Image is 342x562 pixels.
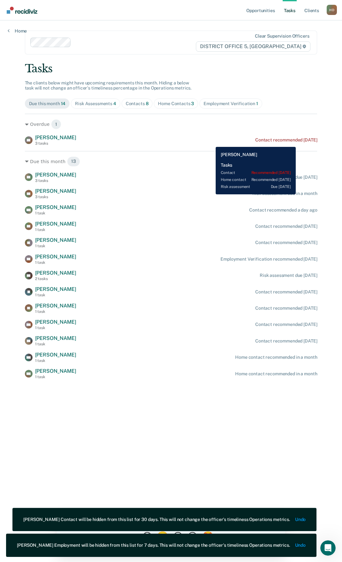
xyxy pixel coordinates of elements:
button: Profile dropdown button [327,5,337,15]
div: 1 task [35,358,76,363]
span: 1 [256,101,258,106]
div: 5 - Extremely [140,29,200,33]
span: The clients below might have upcoming requirements this month. Hiding a below task will not chang... [25,80,192,91]
div: Close survey [219,10,223,13]
span: [PERSON_NAME] [35,221,76,227]
button: Undo [295,543,306,548]
div: 1 task [35,293,76,297]
div: Contact recommended [DATE] [255,306,317,311]
div: Due this month [29,101,66,106]
div: 1 task [35,375,76,379]
span: [PERSON_NAME] [35,319,76,325]
button: 5 [145,17,158,27]
span: 13 [67,156,80,167]
img: Recidiviz [7,7,37,14]
button: Undo [295,517,306,522]
div: H D [327,5,337,15]
div: 1 task [35,260,76,265]
span: 1 [51,119,61,129]
div: 1 task [35,244,76,248]
span: 14 [61,101,66,106]
div: 2 tasks [35,277,76,281]
div: Tasks [25,62,317,75]
div: Risk Assessments [75,101,116,106]
div: 1 task [35,326,76,330]
div: Contact recommended [DATE] [255,322,317,327]
span: [PERSON_NAME] [35,237,76,243]
div: 1 - Not at all [43,29,104,33]
div: 1 task [35,211,76,215]
div: Due this month 13 [25,156,317,167]
div: Contacts [126,101,149,106]
div: [PERSON_NAME] Contact will be hidden from this list for 30 days. This will not change the officer... [23,517,290,522]
span: [PERSON_NAME] [35,286,76,292]
div: 3 tasks [35,141,76,146]
div: Contact recommended [DATE] [255,289,317,295]
div: 1 task [35,342,76,346]
span: [PERSON_NAME] [35,368,76,374]
div: Employment Verification [204,101,258,106]
button: 1 [85,17,97,27]
img: Profile image for Kim [28,6,38,17]
div: 3 tasks [35,178,76,183]
span: [PERSON_NAME] [35,204,76,210]
button: 4 [131,17,142,27]
div: Contact recommended [DATE] [255,240,317,245]
span: [PERSON_NAME] [35,270,76,276]
div: 3 tasks [35,195,76,199]
div: Home Contacts [158,101,194,106]
div: How satisfied are you with your experience using Recidiviz? [43,8,191,14]
div: Risk assessment due [DATE] [260,175,317,180]
span: [PERSON_NAME] [35,335,76,341]
span: 4 [113,101,116,106]
span: [PERSON_NAME] [35,134,76,140]
button: 3 [116,17,127,27]
div: [PERSON_NAME] Employment will be hidden from this list for 7 days. This will not change the offic... [17,543,290,548]
div: Employment Verification recommended [DATE] [220,256,317,262]
div: 1 task [35,309,76,314]
div: Risk assessment due in a month [252,191,317,196]
div: Contact recommended [DATE] [255,338,317,344]
div: Overdue 1 [25,119,317,129]
span: [PERSON_NAME] [35,303,76,309]
a: Home [8,28,27,34]
span: DISTRICT OFFICE 5, [GEOGRAPHIC_DATA] [196,41,310,52]
div: Clear supervision officers [255,33,309,39]
span: 8 [146,101,149,106]
div: Contact recommended [DATE] [255,137,317,143]
span: 3 [191,101,194,106]
div: 1 task [35,227,76,232]
div: Contact recommended [DATE] [255,224,317,229]
span: [PERSON_NAME] [35,188,76,194]
div: Contact recommended a day ago [249,207,317,213]
button: 2 [100,17,113,27]
div: Home contact recommended in a month [235,371,317,377]
span: [PERSON_NAME] [35,254,76,260]
div: Home contact recommended in a month [235,355,317,360]
div: Risk assessment due [DATE] [260,273,317,278]
iframe: Intercom live chat [320,540,336,556]
span: [PERSON_NAME] [35,352,76,358]
span: [PERSON_NAME] [35,172,76,178]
